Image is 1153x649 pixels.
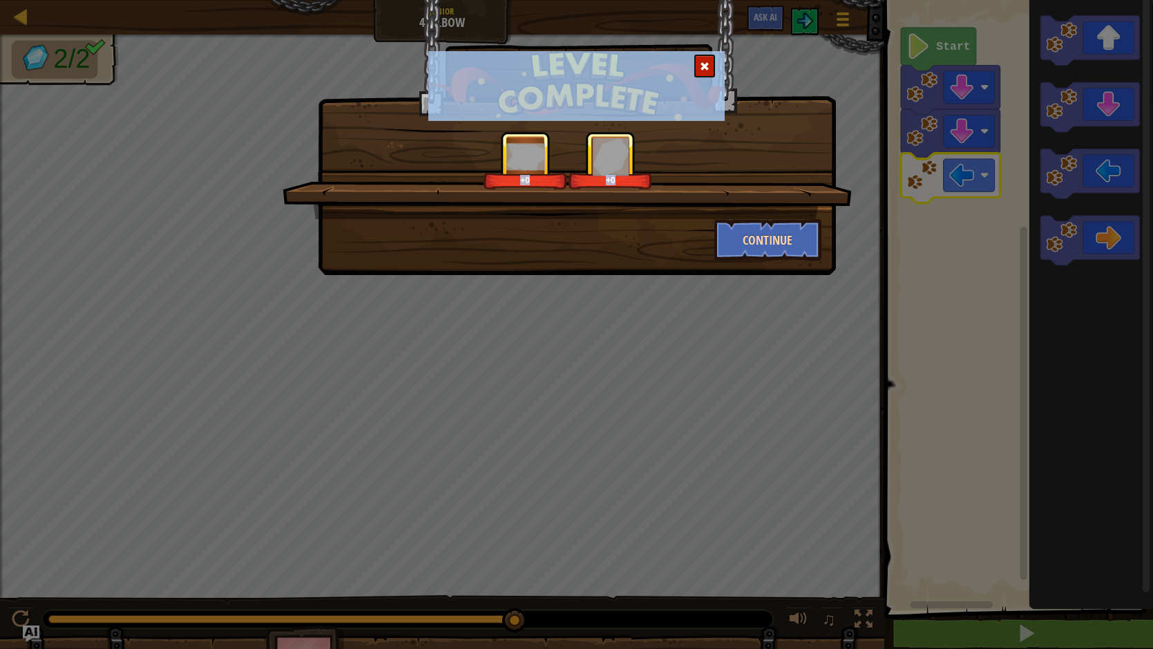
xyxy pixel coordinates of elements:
img: reward_icon_gems.png [593,138,629,176]
img: level_complete.png [428,51,725,121]
div: +0 [571,175,649,185]
div: +0 [486,175,564,185]
button: Continue [714,219,821,261]
img: reward_icon_xp.png [506,143,545,170]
